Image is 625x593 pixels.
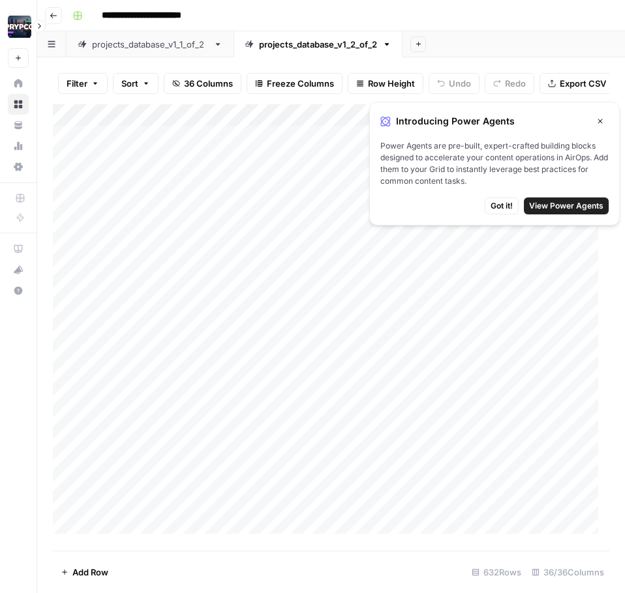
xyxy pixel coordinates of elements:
[505,77,526,90] span: Redo
[485,197,519,214] button: Got it!
[449,77,471,90] span: Undo
[184,77,233,90] span: 36 Columns
[429,73,480,94] button: Undo
[560,77,606,90] span: Export CSV
[8,73,29,94] a: Home
[380,113,609,130] div: Introducing Power Agents
[67,31,234,57] a: projects_database_v1_1_of_2
[8,94,29,115] a: Browse
[72,566,108,579] span: Add Row
[8,156,29,177] a: Settings
[67,77,87,90] span: Filter
[53,562,116,583] button: Add Row
[113,73,159,94] button: Sort
[8,115,29,136] a: Your Data
[8,239,29,259] a: AirOps Academy
[368,77,415,90] span: Row Height
[58,73,108,94] button: Filter
[92,38,208,51] div: projects_database_v1_1_of_2
[121,77,138,90] span: Sort
[8,260,28,280] div: What's new?
[8,15,31,38] img: PRYPCO One Logo
[529,200,603,212] span: View Power Agents
[259,38,377,51] div: projects_database_v1_2_of_2
[8,136,29,156] a: Usage
[485,73,534,94] button: Redo
[380,140,609,187] span: Power Agents are pre-built, expert-crafted building blocks designed to accelerate your content op...
[164,73,241,94] button: 36 Columns
[267,77,334,90] span: Freeze Columns
[247,73,343,94] button: Freeze Columns
[466,562,526,583] div: 632 Rows
[491,200,513,212] span: Got it!
[234,31,403,57] a: projects_database_v1_2_of_2
[348,73,423,94] button: Row Height
[526,562,609,583] div: 36/36 Columns
[8,259,29,280] button: What's new?
[524,197,609,214] button: View Power Agents
[540,73,615,94] button: Export CSV
[8,280,29,301] button: Help + Support
[8,10,29,43] button: Workspace: PRYPCO One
